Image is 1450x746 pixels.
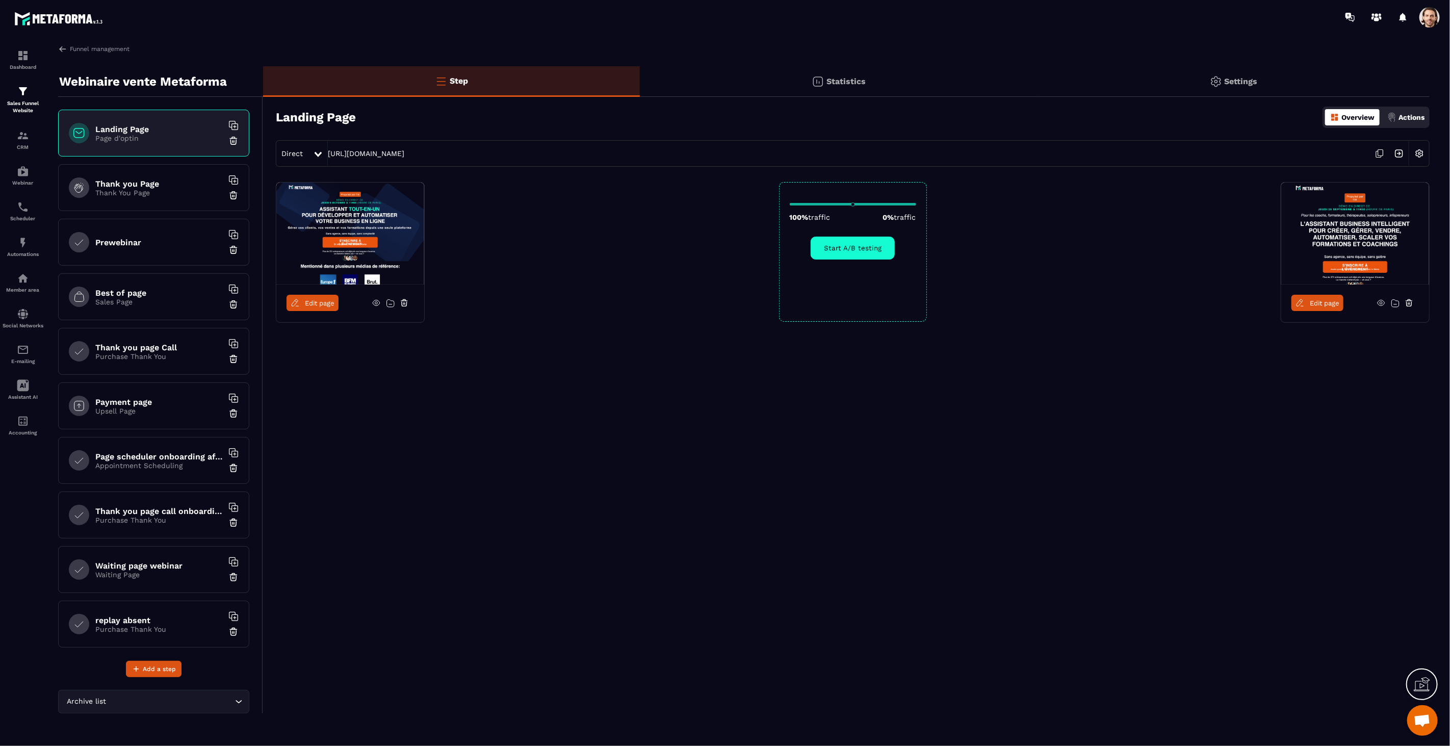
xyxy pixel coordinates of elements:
[3,42,43,78] a: formationformationDashboard
[95,124,223,134] h6: Landing Page
[276,183,424,285] img: image
[1291,295,1343,311] a: Edit page
[3,407,43,443] a: accountantaccountantAccounting
[3,78,43,122] a: formationformationSales Funnel Website
[95,506,223,516] h6: Thank you page call onboarding
[59,71,227,92] p: Webinaire vente Metaforma
[95,189,223,197] p: Thank You Page
[58,690,249,713] div: Search for option
[809,213,831,221] span: traffic
[3,323,43,328] p: Social Networks
[435,75,447,87] img: bars-o.4a397970.svg
[894,213,916,221] span: traffic
[95,179,223,189] h6: Thank you Page
[790,213,831,221] p: 100%
[3,144,43,150] p: CRM
[1410,144,1429,163] img: setting-w.858f3a88.svg
[3,158,43,193] a: automationsautomationsWebinar
[1210,75,1222,88] img: setting-gr.5f69749f.svg
[3,122,43,158] a: formationformationCRM
[3,287,43,293] p: Member area
[3,265,43,300] a: automationsautomationsMember area
[17,308,29,320] img: social-network
[1341,113,1375,121] p: Overview
[305,299,334,307] span: Edit page
[17,344,29,356] img: email
[1281,183,1429,285] img: image
[276,110,356,124] h3: Landing Page
[1330,113,1339,122] img: dashboard-orange.40269519.svg
[1399,113,1425,121] p: Actions
[281,149,303,158] span: Direct
[228,354,239,364] img: trash
[3,64,43,70] p: Dashboard
[3,229,43,265] a: automationsautomationsAutomations
[228,518,239,528] img: trash
[95,571,223,579] p: Waiting Page
[1387,113,1396,122] img: actions.d6e523a2.png
[228,245,239,255] img: trash
[3,216,43,221] p: Scheduler
[95,407,223,415] p: Upsell Page
[3,358,43,364] p: E-mailing
[17,415,29,427] img: accountant
[1389,144,1409,163] img: arrow-next.bcc2205e.svg
[95,452,223,461] h6: Page scheduler onboarding after payment
[17,272,29,285] img: automations
[17,237,29,249] img: automations
[3,180,43,186] p: Webinar
[95,397,223,407] h6: Payment page
[17,165,29,177] img: automations
[812,75,824,88] img: stats.20deebd0.svg
[228,627,239,637] img: trash
[228,190,239,200] img: trash
[95,461,223,470] p: Appointment Scheduling
[14,9,106,28] img: logo
[95,561,223,571] h6: Waiting page webinar
[17,49,29,62] img: formation
[65,696,109,707] span: Archive list
[95,134,223,142] p: Page d'optin
[109,696,232,707] input: Search for option
[1407,705,1438,736] div: Mở cuộc trò chuyện
[17,201,29,213] img: scheduler
[826,76,866,86] p: Statistics
[1225,76,1258,86] p: Settings
[95,298,223,306] p: Sales Page
[3,394,43,400] p: Assistant AI
[811,237,895,260] button: Start A/B testing
[58,44,67,54] img: arrow
[1310,299,1339,307] span: Edit page
[450,76,468,86] p: Step
[3,100,43,114] p: Sales Funnel Website
[95,352,223,361] p: Purchase Thank You
[3,251,43,257] p: Automations
[95,343,223,352] h6: Thank you page Call
[95,625,223,633] p: Purchase Thank You
[95,615,223,625] h6: replay absent
[228,136,239,146] img: trash
[883,213,916,221] p: 0%
[17,85,29,97] img: formation
[3,193,43,229] a: schedulerschedulerScheduler
[3,372,43,407] a: Assistant AI
[228,299,239,310] img: trash
[17,130,29,142] img: formation
[228,463,239,473] img: trash
[287,295,339,311] a: Edit page
[3,300,43,336] a: social-networksocial-networkSocial Networks
[95,516,223,524] p: Purchase Thank You
[3,336,43,372] a: emailemailE-mailing
[328,149,404,158] a: [URL][DOMAIN_NAME]
[126,661,182,677] button: Add a step
[95,238,223,247] h6: Prewebinar
[228,408,239,419] img: trash
[228,572,239,582] img: trash
[95,288,223,298] h6: Best of page
[58,44,130,54] a: Funnel management
[3,430,43,435] p: Accounting
[143,664,176,674] span: Add a step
